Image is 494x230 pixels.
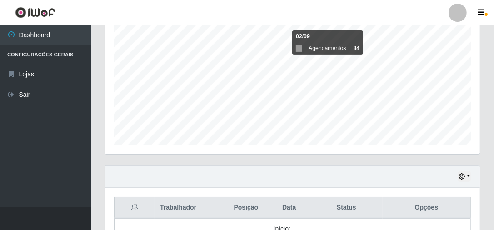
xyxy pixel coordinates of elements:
th: Trabalhador [155,197,224,219]
th: Data [268,197,310,219]
img: CoreUI Logo [15,7,55,18]
th: Opções [383,197,471,219]
th: Status [310,197,383,219]
th: Posição [224,197,268,219]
